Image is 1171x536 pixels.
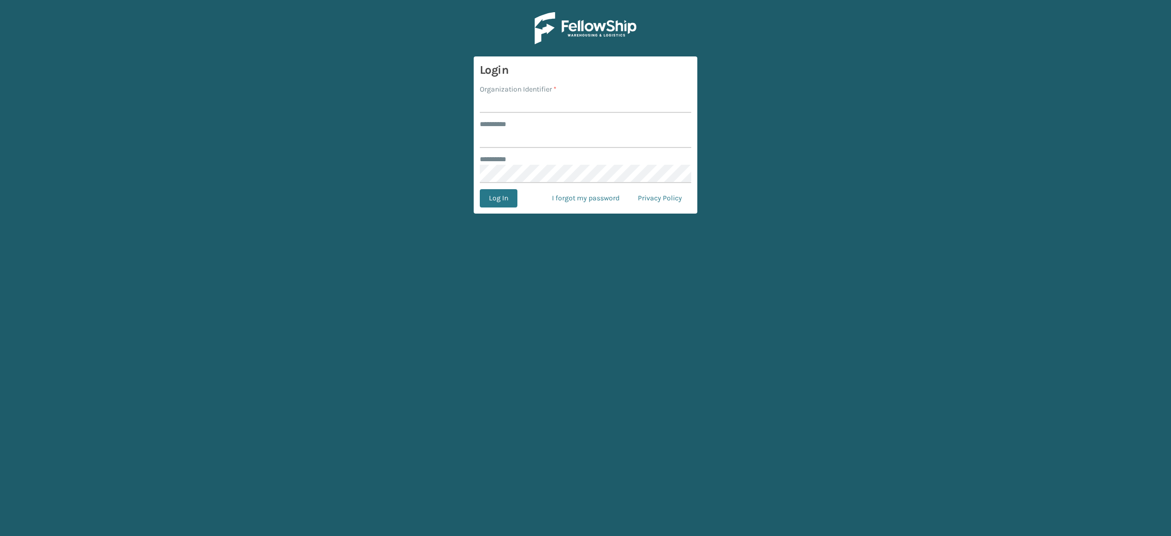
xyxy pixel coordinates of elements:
button: Log In [480,189,517,207]
img: Logo [535,12,636,44]
h3: Login [480,63,691,78]
label: Organization Identifier [480,84,557,95]
a: Privacy Policy [629,189,691,207]
a: I forgot my password [543,189,629,207]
